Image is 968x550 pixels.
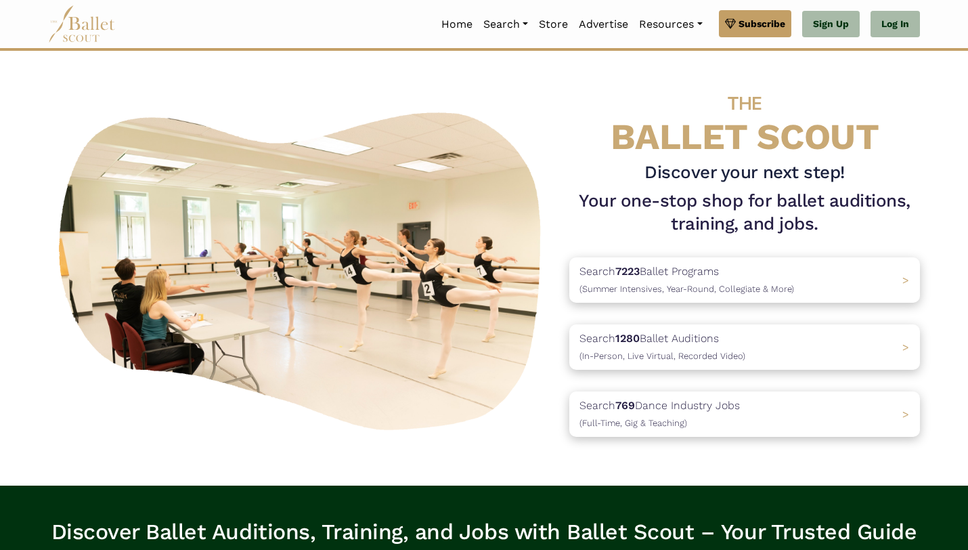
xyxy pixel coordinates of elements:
a: Search769Dance Industry Jobs(Full-Time, Gig & Teaching) > [569,392,920,437]
span: > [902,408,909,421]
a: Search1280Ballet Auditions(In-Person, Live Virtual, Recorded Video) > [569,324,920,370]
h4: BALLET SCOUT [569,78,920,156]
span: (Full-Time, Gig & Teaching) [579,418,687,428]
h3: Discover your next step! [569,161,920,184]
img: A group of ballerinas talking to each other in a ballet studio [48,98,558,438]
img: gem.svg [725,16,736,31]
b: 7223 [615,265,640,278]
p: Search Ballet Auditions [579,330,745,364]
a: Resources [634,10,707,39]
a: Search [478,10,533,39]
p: Search Dance Industry Jobs [579,397,740,431]
span: > [902,274,909,287]
h1: Your one-stop shop for ballet auditions, training, and jobs. [569,190,920,236]
a: Subscribe [719,10,791,37]
a: Log In [871,11,920,38]
span: (In-Person, Live Virtual, Recorded Video) [579,351,745,361]
a: Search7223Ballet Programs(Summer Intensives, Year-Round, Collegiate & More)> [569,257,920,303]
a: Store [533,10,573,39]
b: 769 [615,399,635,412]
span: Subscribe [739,16,785,31]
a: Home [436,10,478,39]
span: (Summer Intensives, Year-Round, Collegiate & More) [579,284,794,294]
span: > [902,341,909,354]
span: THE [728,92,762,114]
a: Advertise [573,10,634,39]
b: 1280 [615,332,640,345]
p: Search Ballet Programs [579,263,794,297]
a: Sign Up [802,11,860,38]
